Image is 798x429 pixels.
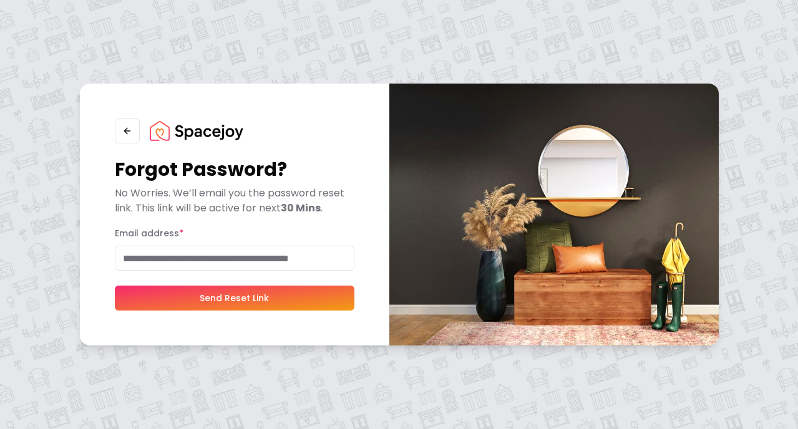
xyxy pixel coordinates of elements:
img: banner [389,84,719,345]
h1: Forgot Password? [115,158,354,181]
p: No Worries. We’ll email you the password reset link. This link will be active for next . [115,186,354,216]
b: 30 Mins [281,201,321,215]
button: Send Reset Link [115,286,354,311]
label: Email address [115,227,183,239]
img: Spacejoy Logo [150,121,243,141]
